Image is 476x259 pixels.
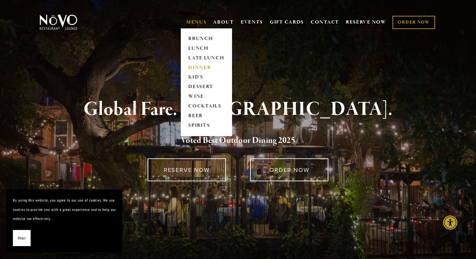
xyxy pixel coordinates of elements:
a: MENUS [186,19,207,25]
h2: 5 [50,134,426,147]
a: SPIRITS [186,121,227,131]
button: Okay! [13,230,31,246]
strong: Global Fare. [GEOGRAPHIC_DATA]. [83,97,393,122]
a: RESERVE NOW [346,16,386,28]
a: BEER [186,111,227,121]
a: BRUNCH [186,34,227,44]
p: By using this website, you agree to our use of cookies. We use cookies to provide you with a grea... [13,196,116,224]
a: GIFT CARDS [270,16,304,28]
a: RESERVE NOW [148,158,226,181]
a: DINNER [186,63,227,73]
a: ORDER NOW [393,16,435,29]
a: COCKTAILS [186,102,227,111]
a: CONTACT [311,16,339,28]
a: KID'S [186,73,227,82]
a: LATE LUNCH [186,53,227,63]
a: DESSERT [186,82,227,92]
div: Accessibility Menu [443,215,457,230]
img: Novo Restaurant &amp; Lounge [38,14,79,30]
a: Voted Best Outdoor Dining 202 [181,135,291,147]
section: Cookie banner [6,189,122,253]
span: Okay! [18,234,26,243]
a: ORDER NOW [250,158,328,181]
a: EVENTS [241,19,263,25]
a: ABOUT [213,19,234,25]
a: LUNCH [186,44,227,53]
a: WINE [186,92,227,102]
